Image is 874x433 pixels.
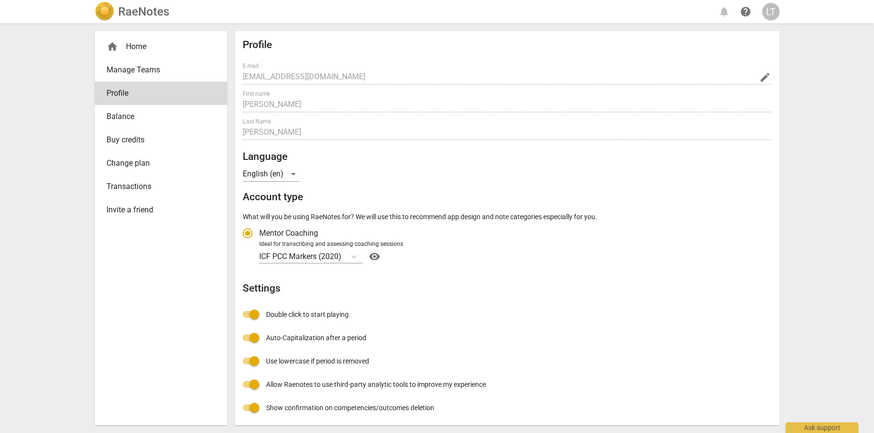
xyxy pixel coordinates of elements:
span: Use lowercase if period is removed [266,356,369,366]
h2: Profile [243,39,772,51]
span: Profile [107,87,208,99]
span: visibility [367,251,382,262]
h2: Settings [243,282,772,294]
div: Home [95,35,227,58]
div: Ideal for transcribing and assessing coaching sessions [259,240,769,249]
a: Manage Teams [95,58,227,82]
span: Show confirmation on competencies/outcomes deletion [266,403,434,413]
div: Account type [243,222,772,264]
span: Invite a friend [107,204,208,216]
a: Change plan [95,152,227,175]
button: Change Email [758,70,772,84]
span: Manage Teams [107,64,208,76]
a: Help [363,249,382,264]
span: Mentor Coaching [259,227,318,239]
span: help [740,6,751,17]
span: Double click to start playing [266,310,349,320]
div: English (en) [243,166,299,182]
div: Home [107,41,208,52]
a: Balance [95,105,227,128]
span: Auto-Capitalization after a period [266,333,366,343]
a: Help [737,3,754,20]
div: Ask support [785,422,858,433]
h2: Account type [243,191,772,203]
img: Logo [95,2,114,21]
h2: RaeNotes [118,5,169,18]
span: Allow Raenotes to use third-party analytic tools to improve my experience [266,380,486,390]
span: Change plan [107,157,208,169]
label: Last Name [243,119,271,124]
button: Help [367,249,382,264]
a: Profile [95,82,227,105]
label: First name [243,91,270,97]
span: Balance [107,111,208,122]
span: home [107,41,118,52]
span: Buy credits [107,134,208,146]
h2: Language [243,151,772,163]
a: LogoRaeNotes [95,2,169,21]
span: edit [759,71,771,83]
span: Transactions [107,181,208,192]
a: Invite a friend [95,198,227,222]
p: What will you be using RaeNotes for? We will use this to recommend app design and note categories... [243,212,772,222]
a: Buy credits [95,128,227,152]
p: ICF PCC Markers (2020) [259,251,341,262]
button: LT [762,3,780,20]
label: E-mail [243,63,259,69]
a: Transactions [95,175,227,198]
